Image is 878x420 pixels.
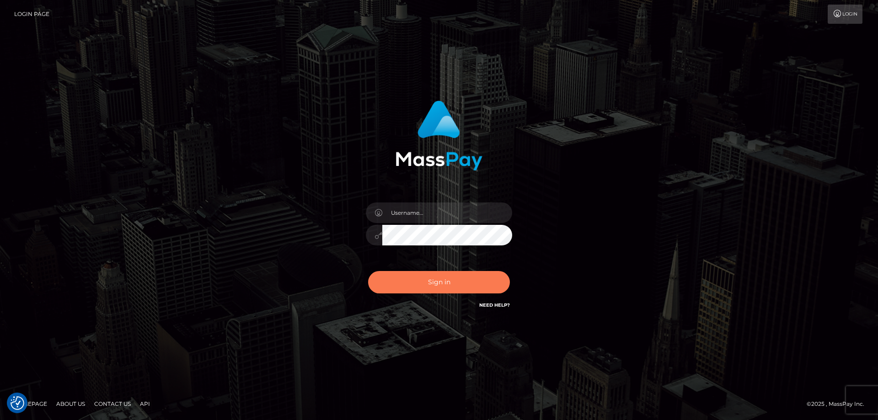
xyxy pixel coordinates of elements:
a: Login Page [14,5,49,24]
input: Username... [382,202,512,223]
img: MassPay Login [396,101,482,170]
button: Sign in [368,271,510,293]
a: Contact Us [91,397,134,411]
a: About Us [53,397,89,411]
a: Login [828,5,862,24]
img: Revisit consent button [11,396,24,410]
button: Consent Preferences [11,396,24,410]
a: Homepage [10,397,51,411]
a: API [136,397,154,411]
a: Need Help? [479,302,510,308]
div: © 2025 , MassPay Inc. [807,399,871,409]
